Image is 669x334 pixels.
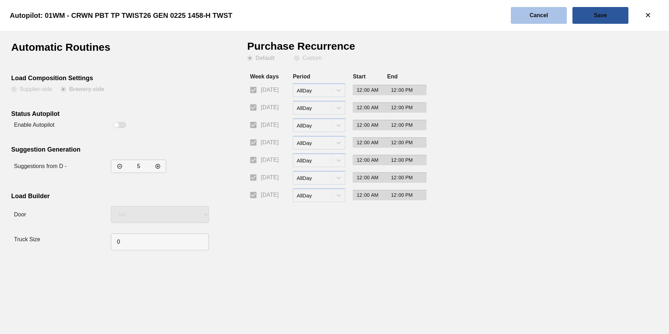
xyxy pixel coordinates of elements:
[14,211,26,217] label: Door
[261,86,279,94] span: [DATE]
[247,42,371,55] h1: Purchase Recurrence
[11,146,205,155] div: Suggestion Generation
[14,122,55,128] label: Enable Autopilot
[14,236,40,242] label: Truck Size
[261,121,279,129] span: [DATE]
[261,173,279,182] span: [DATE]
[247,55,286,62] clb-radio-button: Default
[11,86,52,93] clb-radio-button: Supplier-side
[293,74,310,79] label: Period
[261,103,279,112] span: [DATE]
[261,191,279,199] span: [DATE]
[61,86,104,93] clb-radio-button: Brewery-side
[261,138,279,147] span: [DATE]
[250,74,279,79] label: Week days
[387,74,397,79] label: End
[353,74,365,79] label: Start
[294,55,322,62] clb-radio-button: Custom
[11,193,205,202] div: Load Builder
[261,156,279,164] span: [DATE]
[11,110,205,119] div: Status Autopilot
[11,75,205,84] div: Load Composition Settings
[14,163,66,169] label: Suggestions from D -
[11,42,135,58] h1: Automatic Routines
